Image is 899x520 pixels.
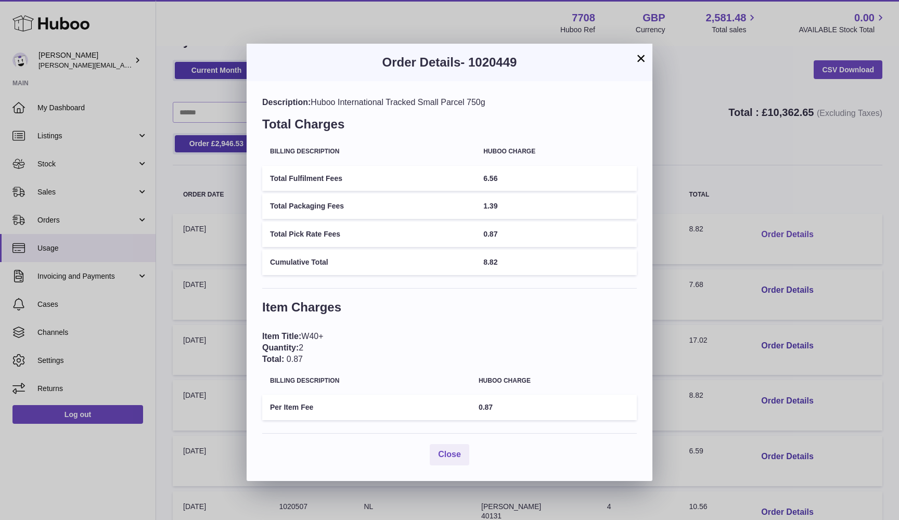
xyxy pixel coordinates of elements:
[262,116,637,138] h3: Total Charges
[479,403,493,411] span: 0.87
[483,202,497,210] span: 1.39
[635,52,647,64] button: ×
[483,174,497,183] span: 6.56
[262,370,471,392] th: Billing Description
[262,332,301,341] span: Item Title:
[438,450,461,459] span: Close
[262,331,637,365] div: W40+ 2
[262,54,637,71] h3: Order Details
[471,370,637,392] th: Huboo charge
[262,343,299,352] span: Quantity:
[287,355,303,363] span: 0.87
[483,258,497,266] span: 8.82
[262,222,476,247] td: Total Pick Rate Fees
[262,98,311,107] span: Description:
[460,55,517,69] span: - 1020449
[476,140,637,163] th: Huboo charge
[262,250,476,275] td: Cumulative Total
[262,355,284,363] span: Total:
[262,299,637,321] h3: Item Charges
[262,166,476,191] td: Total Fulfilment Fees
[430,444,469,465] button: Close
[262,193,476,219] td: Total Packaging Fees
[483,230,497,238] span: 0.87
[262,97,637,108] div: Huboo International Tracked Small Parcel 750g
[262,140,476,163] th: Billing Description
[262,395,471,420] td: Per Item Fee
